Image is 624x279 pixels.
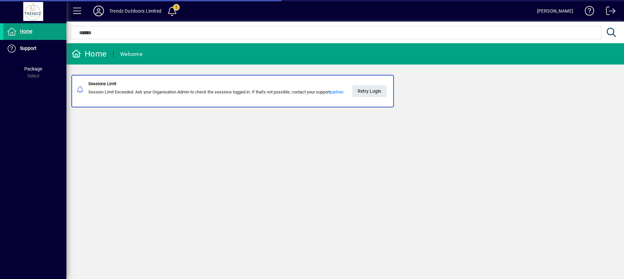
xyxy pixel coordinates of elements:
[20,46,37,51] span: Support
[580,1,594,23] a: Knowledge Base
[20,29,32,34] span: Home
[3,40,66,57] a: Support
[352,85,387,97] button: Retry Login
[88,89,344,95] div: Session Limit Exceeded. Ask your Organisation Admin to check the sessions logged in. If that's no...
[601,1,616,23] a: Logout
[66,75,624,107] app-alert-notification-menu-item: Sessions Limit
[88,80,344,87] div: Sessions Limit
[71,49,107,59] div: Home
[358,86,381,97] span: Retry Login
[24,66,42,71] span: Package
[120,49,142,60] div: Welcome
[88,5,109,17] button: Profile
[537,6,573,16] div: [PERSON_NAME]
[330,89,343,94] a: partner
[109,6,161,16] div: Trendz Outdoors Limited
